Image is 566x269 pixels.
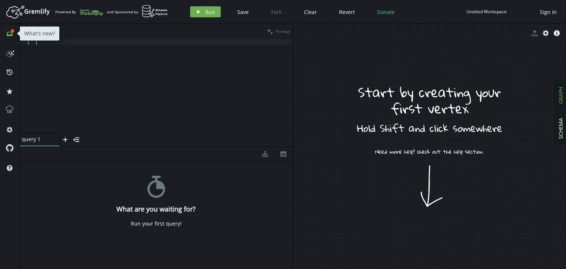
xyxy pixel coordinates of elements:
[276,28,290,35] span: Format
[371,6,400,17] button: Donate
[467,9,507,14] div: Untitled Workspace
[55,6,103,18] div: Powered By
[205,8,215,15] span: Run
[20,39,35,45] div: 1
[20,27,59,41] div: What's new?
[107,5,168,19] div: and Sponsored by
[339,8,355,15] span: Revert
[265,24,293,39] button: Format
[540,8,557,15] span: Sign In
[237,8,249,15] span: Save
[557,87,564,104] span: GRAPH
[333,6,360,17] button: Revert
[557,118,564,139] span: SCHEMA
[265,6,287,17] button: Fork
[190,6,221,17] button: Run
[377,8,395,15] span: Donate
[232,6,254,17] button: Save
[142,5,168,18] img: AWS Neptune
[116,205,196,213] h4: What are you waiting for?
[536,6,560,17] button: Sign In
[304,8,317,15] span: Clear
[271,8,282,15] span: Fork
[131,220,182,227] div: Run your first query!
[22,136,51,143] span: query 1
[298,6,322,17] button: Clear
